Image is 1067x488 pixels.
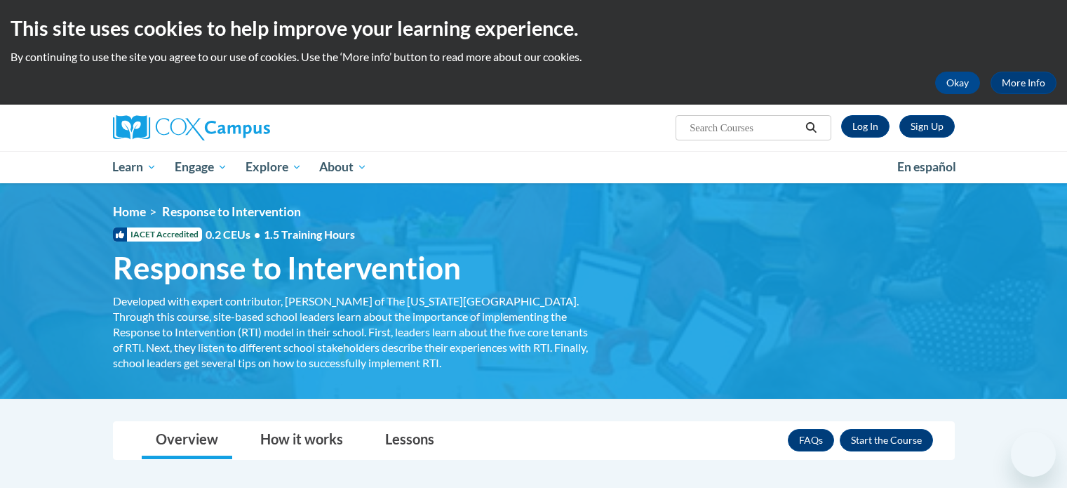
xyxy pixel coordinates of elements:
div: Main menu [92,151,976,183]
span: Response to Intervention [162,204,301,219]
h2: This site uses cookies to help improve your learning experience. [11,14,1056,42]
p: By continuing to use the site you agree to our use of cookies. Use the ‘More info’ button to read... [11,49,1056,65]
span: En español [897,159,956,174]
a: More Info [991,72,1056,94]
span: About [319,159,367,176]
a: How it works [246,422,357,459]
a: FAQs [788,429,834,451]
span: IACET Accredited [113,227,202,242]
a: About [310,151,376,183]
span: Learn [112,159,156,176]
span: Engage [175,159,227,176]
a: Lessons [371,422,448,459]
div: Developed with expert contributor, [PERSON_NAME] of The [US_STATE][GEOGRAPHIC_DATA]. Through this... [113,294,597,371]
input: Search Courses [688,119,800,136]
button: Enroll [840,429,933,451]
a: Learn [104,151,166,183]
span: Explore [246,159,302,176]
a: En español [888,152,965,182]
img: Cox Campus [113,115,270,140]
a: Engage [166,151,236,183]
button: Okay [935,72,980,94]
a: Explore [236,151,311,183]
iframe: Button to launch messaging window [1011,432,1056,477]
a: Cox Campus [113,115,380,140]
span: Response to Intervention [113,249,461,286]
span: 0.2 CEUs [206,227,355,242]
a: Overview [142,422,232,459]
span: • [254,227,260,241]
span: 1.5 Training Hours [264,227,355,241]
a: Home [113,204,146,219]
a: Log In [841,115,890,138]
button: Search [800,119,821,136]
a: Register [899,115,955,138]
